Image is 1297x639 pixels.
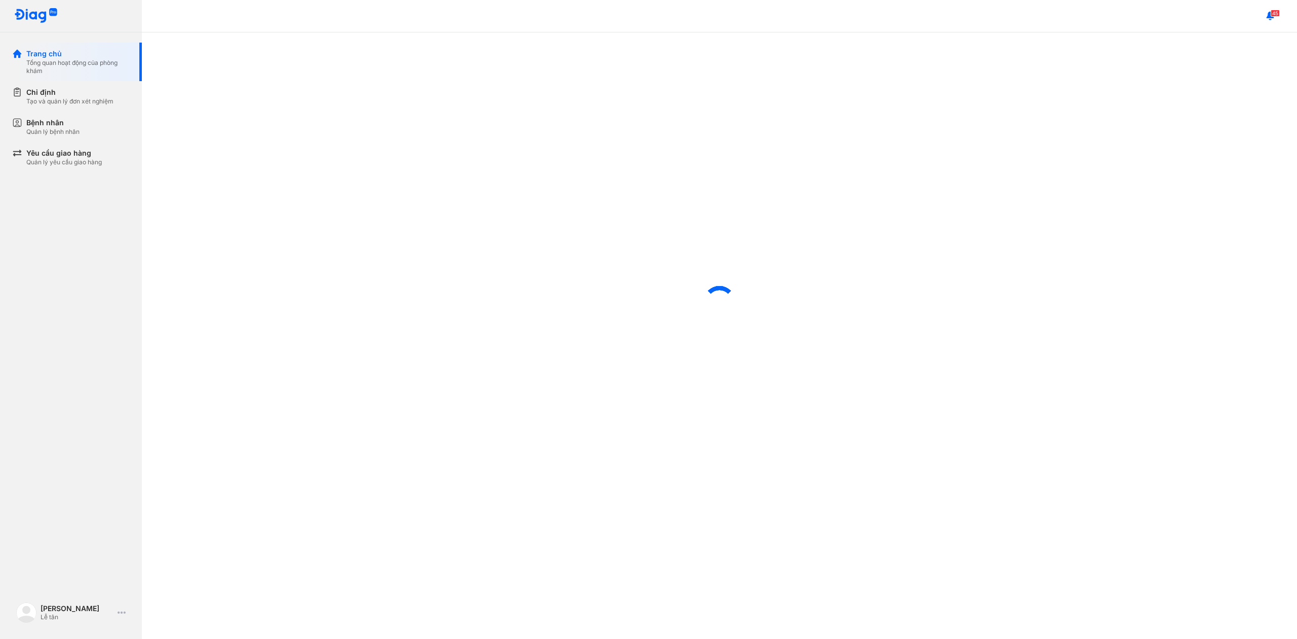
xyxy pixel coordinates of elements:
[26,158,102,166] div: Quản lý yêu cầu giao hàng
[26,97,113,105] div: Tạo và quản lý đơn xét nghiệm
[1271,10,1280,17] span: 45
[26,118,80,128] div: Bệnh nhân
[41,604,113,613] div: [PERSON_NAME]
[26,59,130,75] div: Tổng quan hoạt động của phòng khám
[26,128,80,136] div: Quản lý bệnh nhân
[14,8,58,24] img: logo
[41,613,113,621] div: Lễ tân
[26,87,113,97] div: Chỉ định
[26,49,130,59] div: Trang chủ
[16,602,36,623] img: logo
[26,148,102,158] div: Yêu cầu giao hàng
